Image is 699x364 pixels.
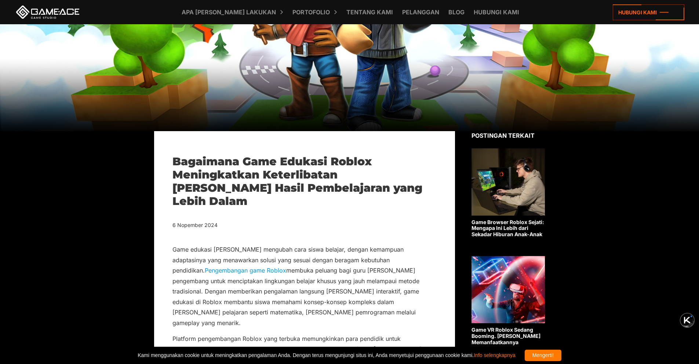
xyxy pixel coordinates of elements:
font: Game Browser Roblox Sejati: Mengapa Ini Lebih dari Sekadar Hiburan Anak-Anak [472,219,544,238]
font: Portofolio [292,8,330,16]
font: Mengerti! [532,352,554,358]
a: Pengembangan game Roblox [205,267,286,274]
font: Game edukasi [PERSON_NAME] mengubah cara siswa belajar, dengan kemampuan adaptasinya yang menawar... [172,246,404,274]
a: Game VR Roblox Sedang Booming. [PERSON_NAME] Memanfaatkannya [472,256,545,345]
font: Apa [PERSON_NAME] lakukan [182,8,276,16]
font: Bagaimana Game Edukasi Roblox Meningkatkan Keterlibatan [PERSON_NAME] Hasil Pembelajaran yang Leb... [172,155,422,208]
font: Tentang Kami [346,8,393,16]
font: Kami menggunakan cookie untuk meningkatkan pengalaman Anda. Dengan terus mengunjungi situs ini, A... [138,352,474,358]
font: Hubungi kami [474,8,519,16]
font: membuka peluang bagi guru [PERSON_NAME] pengembang untuk menciptakan lingkungan belajar khusus ya... [172,267,419,326]
font: 6 Nopember 2024 [172,222,218,228]
a: Hubungi kami [613,4,684,20]
font: Postingan terkait [472,132,535,139]
font: Game VR Roblox Sedang Booming. [PERSON_NAME] Memanfaatkannya [472,327,540,345]
img: Terkait [472,256,545,323]
font: Blog [448,8,465,16]
a: Game Browser Roblox Sejati: Mengapa Ini Lebih dari Sekadar Hiburan Anak-Anak [472,148,545,238]
font: Pelanggan [402,8,439,16]
img: Terkait [472,148,545,216]
a: Info selengkapnya [474,352,516,358]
